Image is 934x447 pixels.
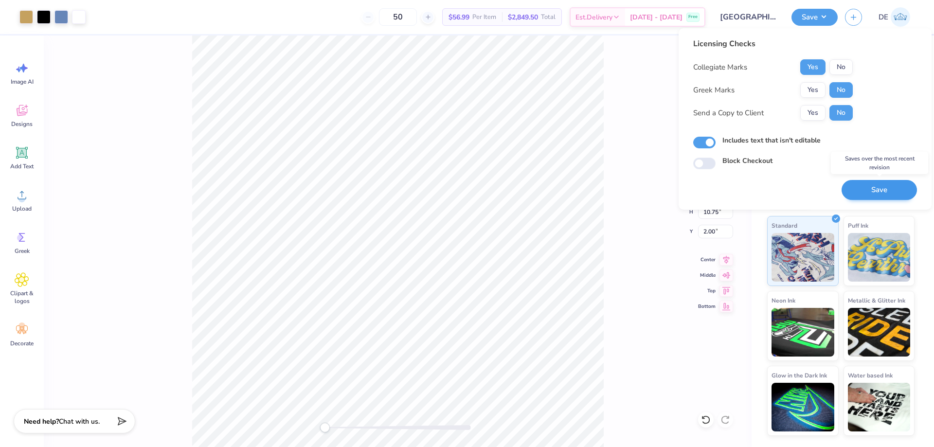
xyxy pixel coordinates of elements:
[722,135,821,145] label: Includes text that isn't editable
[800,82,826,98] button: Yes
[848,383,911,431] img: Water based Ink
[508,12,538,22] span: $2,849.50
[829,105,853,121] button: No
[772,370,827,380] span: Glow in the Dark Ink
[772,220,797,231] span: Standard
[829,82,853,98] button: No
[891,7,910,27] img: Djian Evardoni
[831,152,928,174] div: Saves over the most recent revision
[693,85,735,96] div: Greek Marks
[791,9,838,26] button: Save
[6,289,38,305] span: Clipart & logos
[693,107,764,119] div: Send a Copy to Client
[829,59,853,75] button: No
[772,295,795,305] span: Neon Ink
[842,180,917,200] button: Save
[320,423,330,432] div: Accessibility label
[713,7,784,27] input: Untitled Design
[800,105,826,121] button: Yes
[10,162,34,170] span: Add Text
[698,256,716,264] span: Center
[698,303,716,310] span: Bottom
[772,233,834,282] img: Standard
[848,220,868,231] span: Puff Ink
[630,12,683,22] span: [DATE] - [DATE]
[11,78,34,86] span: Image AI
[848,233,911,282] img: Puff Ink
[848,295,905,305] span: Metallic & Glitter Ink
[575,12,612,22] span: Est. Delivery
[800,59,826,75] button: Yes
[722,156,772,166] label: Block Checkout
[772,308,834,357] img: Neon Ink
[693,38,853,50] div: Licensing Checks
[449,12,469,22] span: $56.99
[472,12,496,22] span: Per Item
[874,7,915,27] a: DE
[24,417,59,426] strong: Need help?
[698,287,716,295] span: Top
[541,12,556,22] span: Total
[698,271,716,279] span: Middle
[772,383,834,431] img: Glow in the Dark Ink
[848,308,911,357] img: Metallic & Glitter Ink
[15,247,30,255] span: Greek
[12,205,32,213] span: Upload
[59,417,100,426] span: Chat with us.
[693,62,747,73] div: Collegiate Marks
[688,14,698,20] span: Free
[879,12,888,23] span: DE
[11,120,33,128] span: Designs
[379,8,417,26] input: – –
[10,340,34,347] span: Decorate
[848,370,893,380] span: Water based Ink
